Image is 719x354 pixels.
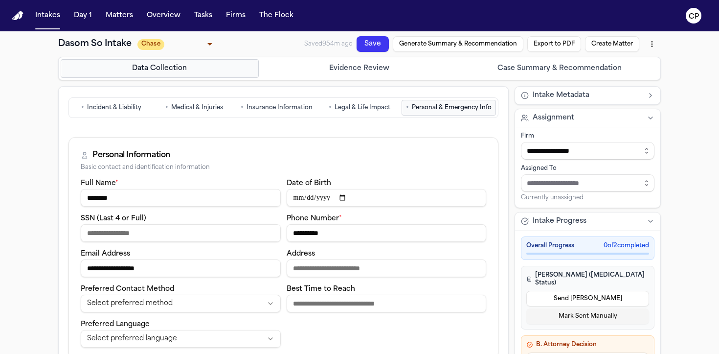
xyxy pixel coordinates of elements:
[412,104,492,112] span: Personal & Emergency Info
[604,242,649,250] span: 0 of 2 completed
[585,36,639,52] button: Create Matter
[526,308,649,324] button: Mark Sent Manually
[533,113,574,123] span: Assignment
[526,271,649,287] h4: [PERSON_NAME] ([MEDICAL_DATA] Status)
[515,87,660,104] button: Intake Metadata
[643,35,661,53] button: More actions
[190,7,216,24] button: Tasks
[319,100,400,116] button: Go to Legal & Life Impact
[61,59,658,78] nav: Intake steps
[527,36,581,52] button: Export to PDF
[287,295,487,312] input: Best time to reach
[81,224,281,242] input: SSN
[521,194,584,202] span: Currently unassigned
[137,39,164,50] span: Chase
[137,37,216,51] div: Update intake status
[515,109,660,127] button: Assignment
[92,149,170,161] div: Personal Information
[526,242,574,250] span: Overall Progress
[81,103,84,113] span: •
[165,103,168,113] span: •
[287,250,315,258] label: Address
[61,59,259,78] button: Go to Data Collection step
[406,103,409,113] span: •
[689,13,699,20] text: CP
[515,212,660,230] button: Intake Progress
[287,215,342,222] label: Phone Number
[393,36,523,52] button: Generate Summary & Recommendation
[526,341,649,349] h4: B. Attorney Decision
[287,224,487,242] input: Phone number
[81,260,281,277] input: Email address
[154,100,234,116] button: Go to Medical & Injuries
[287,189,487,207] input: Date of birth
[357,36,389,52] button: Save
[526,291,649,307] button: Send [PERSON_NAME]
[247,104,313,112] span: Insurance Information
[304,41,353,47] span: Saved 954m ago
[31,7,64,24] button: Intakes
[521,132,654,140] div: Firm
[143,7,184,24] button: Overview
[261,59,459,78] button: Go to Evidence Review step
[521,165,654,172] div: Assigned To
[81,321,150,328] label: Preferred Language
[81,285,174,293] label: Preferred Contact Method
[236,100,317,116] button: Go to Insurance Information
[87,104,141,112] span: Incident & Liability
[12,11,23,21] img: Finch Logo
[81,250,130,258] label: Email Address
[402,100,496,116] button: Go to Personal & Emergency Info
[241,103,244,113] span: •
[287,285,355,293] label: Best Time to Reach
[460,59,658,78] button: Go to Case Summary & Recommendation step
[171,104,223,112] span: Medical & Injuries
[521,142,654,160] input: Select firm
[533,216,586,226] span: Intake Progress
[222,7,249,24] button: Firms
[81,215,146,222] label: SSN (Last 4 or Full)
[12,11,23,21] a: Home
[81,164,486,171] div: Basic contact and identification information
[81,189,281,207] input: Full name
[58,37,132,51] h1: Dasom So Intake
[329,103,332,113] span: •
[255,7,297,24] button: The Flock
[71,100,152,116] button: Go to Incident & Liability
[521,174,654,192] input: Assign to staff member
[335,104,390,112] span: Legal & Life Impact
[533,91,589,100] span: Intake Metadata
[81,180,118,187] label: Full Name
[287,260,487,277] input: Address
[70,7,96,24] button: Day 1
[287,180,331,187] label: Date of Birth
[102,7,137,24] button: Matters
